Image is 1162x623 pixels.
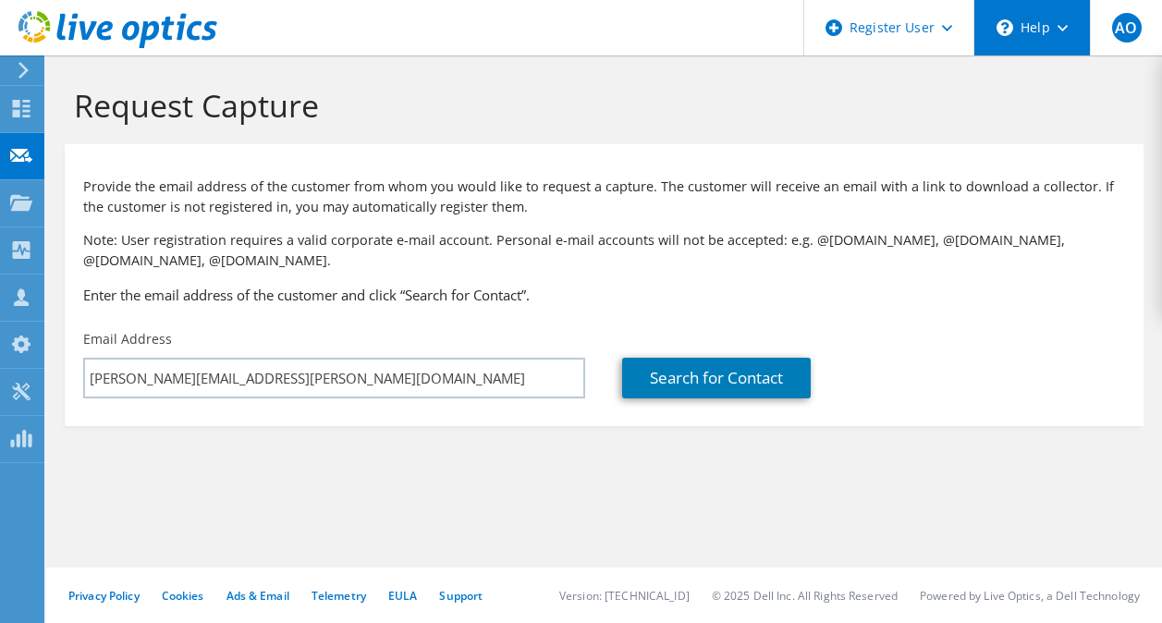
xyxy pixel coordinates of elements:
[712,588,898,604] li: © 2025 Dell Inc. All Rights Reserved
[83,285,1125,305] h3: Enter the email address of the customer and click “Search for Contact”.
[162,588,204,604] a: Cookies
[83,230,1125,271] p: Note: User registration requires a valid corporate e-mail account. Personal e-mail accounts will ...
[622,358,811,398] a: Search for Contact
[68,588,140,604] a: Privacy Policy
[312,588,366,604] a: Telemetry
[226,588,289,604] a: Ads & Email
[83,177,1125,217] p: Provide the email address of the customer from whom you would like to request a capture. The cust...
[388,588,417,604] a: EULA
[74,86,1125,125] h1: Request Capture
[439,588,483,604] a: Support
[83,330,172,348] label: Email Address
[559,588,690,604] li: Version: [TECHNICAL_ID]
[997,19,1013,36] svg: \n
[1112,13,1142,43] span: AO
[920,588,1140,604] li: Powered by Live Optics, a Dell Technology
